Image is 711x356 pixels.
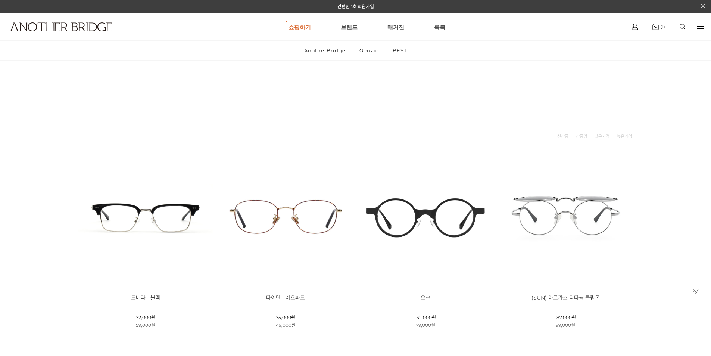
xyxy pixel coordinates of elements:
a: BEST [386,41,413,60]
span: 132,000원 [415,315,436,320]
img: logo [10,22,112,31]
span: (1) [659,24,665,29]
img: ARKAS TITANIUM CLIP-ON 선글라스 - 티타늄 소재와 세련된 디자인의 클립온 이미지 [498,149,633,284]
a: 요크 [421,295,430,301]
a: (1) [652,24,665,30]
span: 59,000원 [136,322,155,328]
span: 드베라 - 블랙 [131,294,160,301]
a: 브랜드 [341,13,358,40]
span: 99,000원 [556,322,575,328]
span: 요크 [421,294,430,301]
a: 낮은가격 [595,133,609,140]
a: AnotherBridge [298,41,352,60]
img: 드베라 - 블랙 안경, 트렌디한 블랙 프레임 이미지 [78,149,213,284]
a: 룩북 [434,13,445,40]
a: 높은가격 [617,133,632,140]
a: 간편한 1초 회원가입 [337,4,374,9]
a: Genzie [353,41,385,60]
span: 49,000원 [276,322,296,328]
img: cart [632,24,638,30]
span: 타이탄 - 레오파드 [266,294,305,301]
span: 72,000원 [136,315,155,320]
span: 79,000원 [416,322,435,328]
img: 타이탄 - 레오파드 고급 안경 이미지 - 독특한 레오파드 패턴의 스타일리시한 디자인 [218,149,353,284]
span: (SUN) 아르카스 티타늄 클립온 [531,294,600,301]
a: logo [4,22,110,50]
img: 요크 글라스 - 트렌디한 디자인의 유니크한 안경 이미지 [358,149,493,284]
a: 상품명 [576,133,587,140]
a: 매거진 [387,13,404,40]
a: 신상품 [557,133,568,140]
a: 드베라 - 블랙 [131,295,160,301]
span: 187,000원 [555,315,576,320]
img: cart [652,24,659,30]
img: search [680,24,685,30]
a: 타이탄 - 레오파드 [266,295,305,301]
a: (SUN) 아르카스 티타늄 클립온 [531,295,600,301]
a: 쇼핑하기 [289,13,311,40]
span: 75,000원 [276,315,295,320]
